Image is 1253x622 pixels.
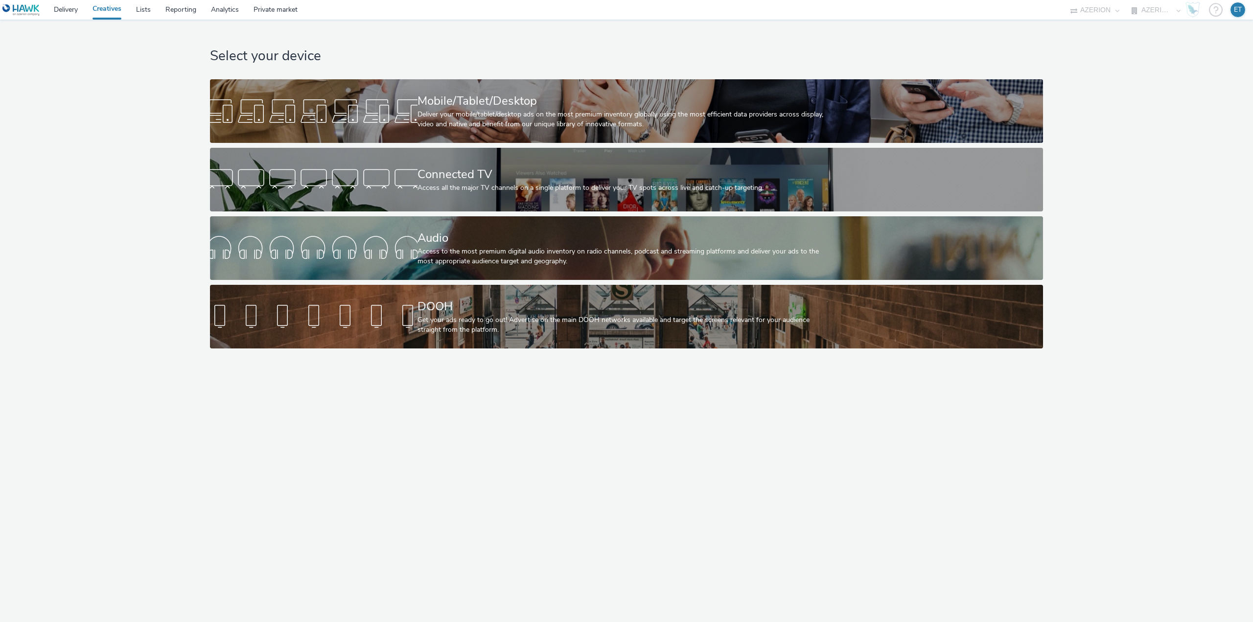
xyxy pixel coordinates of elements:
[210,148,1043,211] a: Connected TVAccess all the major TV channels on a single platform to deliver your TV spots across...
[210,79,1043,143] a: Mobile/Tablet/DesktopDeliver your mobile/tablet/desktop ads on the most premium inventory globall...
[418,298,832,315] div: DOOH
[418,230,832,247] div: Audio
[210,216,1043,280] a: AudioAccess to the most premium digital audio inventory on radio channels, podcast and streaming ...
[418,110,832,130] div: Deliver your mobile/tablet/desktop ads on the most premium inventory globally using the most effi...
[1234,2,1242,17] div: ET
[2,4,40,16] img: undefined Logo
[418,315,832,335] div: Get your ads ready to go out! Advertise on the main DOOH networks available and target the screen...
[210,47,1043,66] h1: Select your device
[210,285,1043,348] a: DOOHGet your ads ready to go out! Advertise on the main DOOH networks available and target the sc...
[418,166,832,183] div: Connected TV
[1185,2,1200,18] img: Hawk Academy
[1185,2,1204,18] a: Hawk Academy
[418,92,832,110] div: Mobile/Tablet/Desktop
[418,247,832,267] div: Access to the most premium digital audio inventory on radio channels, podcast and streaming platf...
[418,183,832,193] div: Access all the major TV channels on a single platform to deliver your TV spots across live and ca...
